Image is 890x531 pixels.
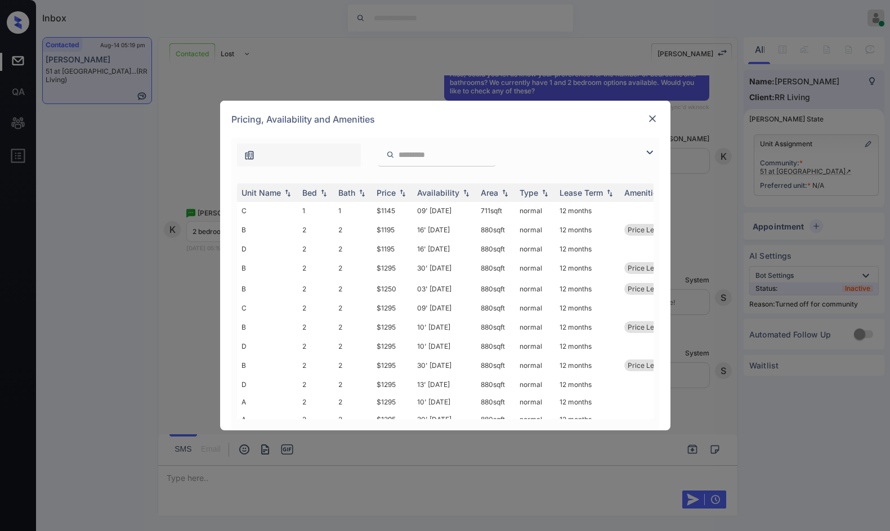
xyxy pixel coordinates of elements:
span: Price Leader [628,285,669,293]
td: 2 [334,376,372,393]
img: sorting [282,189,293,197]
td: 880 sqft [476,299,515,317]
td: normal [515,337,555,355]
td: 12 months [555,202,620,219]
td: 711 sqft [476,202,515,219]
td: 880 sqft [476,376,515,393]
td: normal [515,258,555,278]
td: 13' [DATE] [413,376,476,393]
td: normal [515,299,555,317]
td: 2 [334,219,372,240]
td: D [237,337,298,355]
td: 03' [DATE] [413,278,476,299]
img: icon-zuma [643,146,656,159]
span: Price Leader [628,264,669,272]
td: 12 months [555,278,620,299]
td: 2 [334,278,372,299]
td: 30' [DATE] [413,258,476,278]
td: $1295 [372,258,413,278]
td: 2 [298,219,334,240]
td: $1295 [372,393,413,411]
td: 880 sqft [476,393,515,411]
td: $1295 [372,337,413,355]
td: normal [515,355,555,376]
td: 880 sqft [476,411,515,428]
td: $1195 [372,240,413,258]
div: Lease Term [560,188,603,197]
td: B [237,355,298,376]
td: 2 [298,337,334,355]
div: Amenities [624,188,662,197]
td: 2 [334,240,372,258]
td: $1295 [372,376,413,393]
td: 12 months [555,299,620,317]
td: 2 [298,299,334,317]
div: Pricing, Availability and Amenities [220,101,670,138]
img: sorting [539,189,551,197]
td: normal [515,240,555,258]
img: sorting [397,189,408,197]
td: A [237,411,298,428]
td: B [237,317,298,337]
td: 880 sqft [476,337,515,355]
td: 2 [298,393,334,411]
td: 880 sqft [476,219,515,240]
td: 12 months [555,337,620,355]
td: 2 [298,317,334,337]
td: 2 [334,299,372,317]
td: 880 sqft [476,317,515,337]
div: Type [520,188,538,197]
td: $1195 [372,219,413,240]
td: normal [515,411,555,428]
td: 2 [298,411,334,428]
div: Area [481,188,498,197]
td: 2 [334,411,372,428]
img: icon-zuma [386,150,395,160]
td: 12 months [555,240,620,258]
td: 2 [298,240,334,258]
td: 2 [298,258,334,278]
td: normal [515,219,555,240]
td: A [237,393,298,411]
td: C [237,202,298,219]
img: sorting [318,189,329,197]
td: B [237,258,298,278]
td: B [237,219,298,240]
div: Bath [338,188,355,197]
td: 880 sqft [476,240,515,258]
td: 16' [DATE] [413,240,476,258]
div: Unit Name [241,188,281,197]
span: Price Leader [628,361,669,370]
td: 30' [DATE] [413,411,476,428]
td: 2 [334,393,372,411]
td: 2 [298,278,334,299]
td: $1295 [372,299,413,317]
td: 880 sqft [476,278,515,299]
td: 30' [DATE] [413,355,476,376]
td: 2 [298,376,334,393]
td: B [237,278,298,299]
img: sorting [499,189,511,197]
div: Price [377,188,396,197]
td: normal [515,202,555,219]
td: normal [515,317,555,337]
td: normal [515,393,555,411]
td: 2 [334,337,372,355]
td: 12 months [555,376,620,393]
td: 10' [DATE] [413,337,476,355]
img: sorting [356,189,368,197]
td: $1295 [372,317,413,337]
div: Bed [302,188,317,197]
span: Price Leader [628,226,669,234]
td: 12 months [555,393,620,411]
td: 2 [334,355,372,376]
td: $1145 [372,202,413,219]
td: 12 months [555,411,620,428]
img: close [647,113,658,124]
div: Availability [417,188,459,197]
span: Price Leader [628,323,669,331]
img: sorting [460,189,472,197]
img: icon-zuma [244,150,255,161]
td: 09' [DATE] [413,202,476,219]
td: 2 [334,317,372,337]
